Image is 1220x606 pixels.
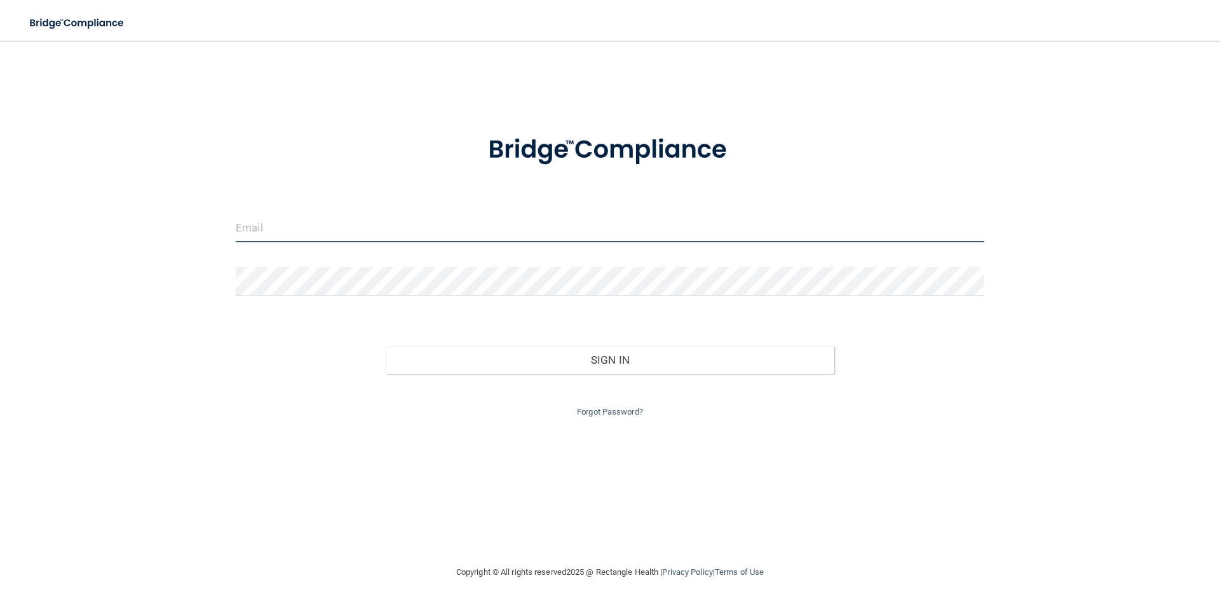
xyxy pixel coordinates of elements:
[378,552,842,593] div: Copyright © All rights reserved 2025 @ Rectangle Health | |
[236,214,984,242] input: Email
[577,407,643,417] a: Forgot Password?
[662,567,712,577] a: Privacy Policy
[462,117,758,183] img: bridge_compliance_login_screen.278c3ca4.svg
[19,10,136,36] img: bridge_compliance_login_screen.278c3ca4.svg
[1000,516,1205,567] iframe: Drift Widget Chat Controller
[386,346,835,374] button: Sign In
[715,567,764,577] a: Terms of Use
